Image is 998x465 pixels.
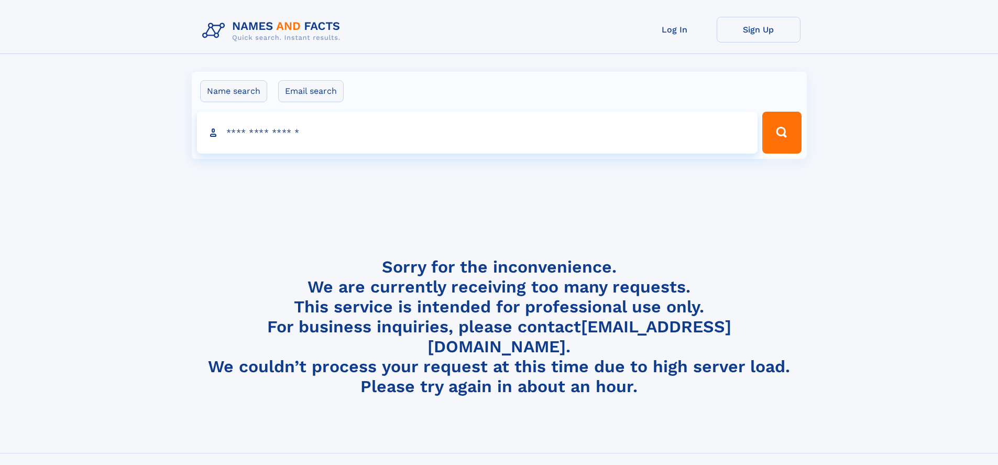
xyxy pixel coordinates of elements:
[278,80,344,102] label: Email search
[200,80,267,102] label: Name search
[198,257,800,397] h4: Sorry for the inconvenience. We are currently receiving too many requests. This service is intend...
[198,17,349,45] img: Logo Names and Facts
[427,317,731,356] a: [EMAIL_ADDRESS][DOMAIN_NAME]
[762,112,801,154] button: Search Button
[633,17,717,42] a: Log In
[717,17,800,42] a: Sign Up
[197,112,758,154] input: search input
